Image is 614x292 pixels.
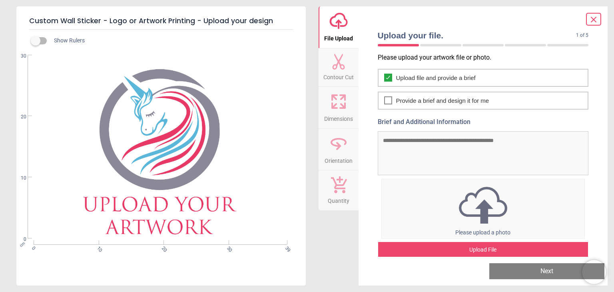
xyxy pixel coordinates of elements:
label: Brief and Additional Information [378,118,589,126]
button: Dimensions [319,87,359,128]
h5: Custom Wall Sticker - Logo or Artwork Printing - Upload your design [29,13,293,30]
button: Next [489,263,604,279]
span: 20 [11,114,26,120]
span: Upload file and provide a brief [396,74,476,82]
span: Dimensions [324,111,353,123]
span: Quantity [328,193,349,205]
span: 39 [283,245,289,250]
div: Upload File [378,242,588,258]
span: Contour Cut [323,70,354,82]
span: Upload your file. [378,30,576,41]
span: 0 [11,236,26,243]
div: Show Rulers [36,36,306,46]
span: 1 of 5 [576,32,588,39]
span: 10 [11,175,26,182]
img: upload icon [382,184,585,226]
span: 20 [160,245,165,250]
span: Provide a brief and design it for me [396,96,489,105]
button: Quantity [319,170,359,210]
span: 30 [11,53,26,60]
span: 10 [95,245,100,250]
button: File Upload [319,6,359,48]
span: cm [19,241,26,248]
p: Please upload your artwork file or photo. [378,53,595,62]
span: Please upload a photo [455,229,510,236]
button: Contour Cut [319,48,359,87]
button: Orientation [319,129,359,170]
span: File Upload [324,31,353,43]
span: Orientation [325,153,353,165]
iframe: Brevo live chat [582,260,606,284]
span: 30 [225,245,230,250]
span: 0 [30,245,35,250]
